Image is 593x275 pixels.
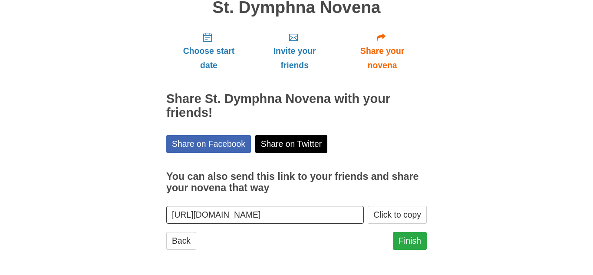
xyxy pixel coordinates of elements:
h2: Share St. Dymphna Novena with your friends! [166,92,427,120]
button: Click to copy [368,206,427,224]
span: Choose start date [175,44,243,73]
a: Share on Twitter [255,135,328,153]
a: Back [166,232,196,250]
a: Choose start date [166,25,251,77]
a: Share your novena [338,25,427,77]
a: Share on Facebook [166,135,251,153]
a: Invite your friends [251,25,338,77]
h3: You can also send this link to your friends and share your novena that way [166,171,427,193]
a: Finish [393,232,427,250]
span: Invite your friends [260,44,329,73]
span: Share your novena [346,44,418,73]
